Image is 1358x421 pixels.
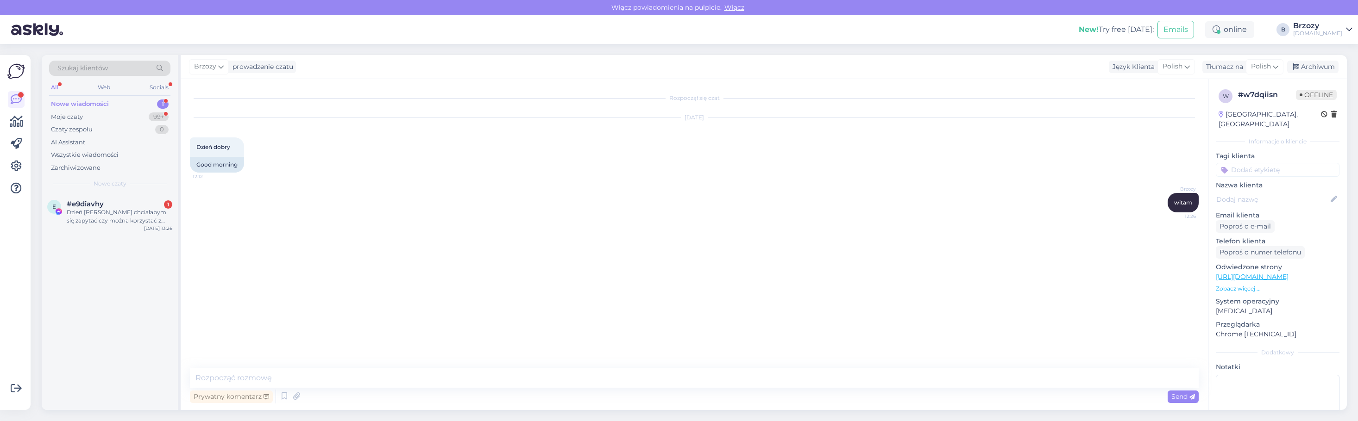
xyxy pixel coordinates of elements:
[7,62,25,80] img: Askly Logo
[196,143,230,150] span: Dzień dobry
[94,180,126,188] span: Nowe czaty
[1216,262,1339,272] p: Odwiedzone strony
[1216,348,1339,357] div: Dodatkowy
[51,99,109,109] div: Nowe wiadomości
[49,81,60,93] div: All
[193,173,227,180] span: 12:12
[51,125,93,134] div: Czaty zespołu
[1293,22,1352,37] a: Brzozy[DOMAIN_NAME]
[1216,362,1339,372] p: Notatki
[51,150,119,160] div: Wszystkie wiadomości
[190,157,244,173] div: Good morning
[1079,24,1154,35] div: Try free [DATE]:
[1216,220,1275,233] div: Poproś o e-mail
[1216,151,1339,161] p: Tagi klienta
[1171,392,1195,401] span: Send
[190,94,1199,102] div: Rozpoczął się czat
[1293,22,1342,30] div: Brzozy
[51,138,85,147] div: AI Assistant
[1216,236,1339,246] p: Telefon klienta
[157,99,169,109] div: 1
[1276,23,1289,36] div: B
[1216,306,1339,316] p: [MEDICAL_DATA]
[67,208,172,225] div: Dzień [PERSON_NAME] chciałabym się zapytać czy można korzystać z pralki że swoimi kapsułkami??i c...
[1202,62,1243,72] div: Tłumacz na
[1216,246,1305,259] div: Poproś o numer telefonu
[190,113,1199,122] div: [DATE]
[1293,30,1342,37] div: [DOMAIN_NAME]
[190,390,273,403] div: Prywatny komentarz
[1163,62,1182,72] span: Polish
[1287,61,1339,73] div: Archiwum
[1216,297,1339,306] p: System operacyjny
[1216,272,1289,281] a: [URL][DOMAIN_NAME]
[1251,62,1271,72] span: Polish
[1216,329,1339,339] p: Chrome [TECHNICAL_ID]
[1216,180,1339,190] p: Nazwa klienta
[1161,213,1196,220] span: 12:26
[144,225,172,232] div: [DATE] 13:26
[1079,25,1099,34] b: New!
[194,62,216,72] span: Brzozy
[1296,90,1337,100] span: Offline
[1216,320,1339,329] p: Przeglądarka
[51,112,83,122] div: Moje czaty
[1216,163,1339,177] input: Dodać etykietę
[149,112,169,122] div: 99+
[1216,285,1339,293] p: Zobacz więcej ...
[1219,110,1321,129] div: [GEOGRAPHIC_DATA], [GEOGRAPHIC_DATA]
[1109,62,1155,72] div: Język Klienta
[229,62,293,72] div: prowadzenie czatu
[52,203,56,210] span: e
[1157,21,1194,38] button: Emails
[1223,93,1229,99] span: w
[1174,199,1192,206] span: witam
[1238,89,1296,100] div: # w7dqiisn
[164,200,172,209] div: 1
[67,200,104,208] span: #e9diavhy
[1161,186,1196,192] span: Brzozy
[722,3,747,12] span: Włącz
[1205,21,1254,38] div: online
[51,163,101,173] div: Zarchiwizowane
[57,63,108,73] span: Szukaj klientów
[1216,137,1339,146] div: Informacje o kliencie
[1216,194,1329,204] input: Dodaj nazwę
[1216,210,1339,220] p: Email klienta
[155,125,169,134] div: 0
[96,81,112,93] div: Web
[148,81,170,93] div: Socials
